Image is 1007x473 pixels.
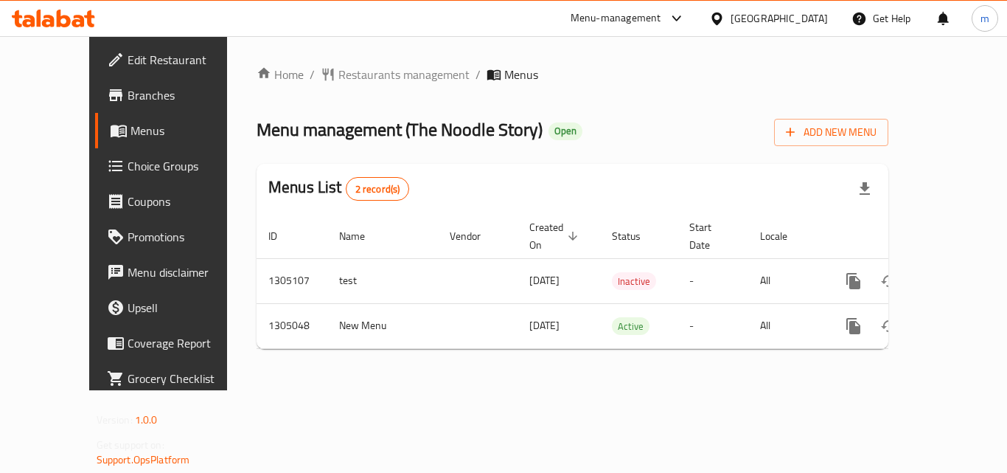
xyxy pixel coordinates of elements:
nav: breadcrumb [257,66,888,83]
span: Name [339,227,384,245]
span: Menus [504,66,538,83]
div: Inactive [612,272,656,290]
span: Status [612,227,660,245]
span: Edit Restaurant [128,51,245,69]
td: test [327,258,438,303]
span: 2 record(s) [346,182,409,196]
span: Coupons [128,193,245,210]
span: Active [612,318,649,335]
button: Change Status [871,308,907,344]
span: Get support on: [97,435,164,455]
li: / [475,66,481,83]
a: Restaurants management [321,66,470,83]
div: [GEOGRAPHIC_DATA] [731,10,828,27]
a: Home [257,66,304,83]
a: Choice Groups [95,148,257,184]
span: Add New Menu [786,123,877,142]
a: Coupons [95,184,257,219]
button: Change Status [871,263,907,299]
button: more [836,308,871,344]
span: Vendor [450,227,500,245]
span: Open [548,125,582,137]
span: Upsell [128,299,245,317]
span: [DATE] [529,271,560,290]
table: enhanced table [257,214,989,349]
span: Choice Groups [128,157,245,175]
button: more [836,263,871,299]
td: All [748,303,824,348]
a: Branches [95,77,257,113]
span: ID [268,227,296,245]
span: Branches [128,86,245,104]
a: Support.OpsPlatform [97,450,190,469]
span: Grocery Checklist [128,370,245,387]
span: Locale [760,227,806,245]
div: Open [548,122,582,140]
div: Menu-management [571,10,661,27]
a: Promotions [95,219,257,255]
span: m [980,10,989,27]
div: Total records count [346,177,410,201]
th: Actions [824,214,989,259]
a: Coverage Report [95,325,257,361]
td: - [677,258,748,303]
td: 1305107 [257,258,327,303]
span: Promotions [128,228,245,246]
span: Inactive [612,273,656,290]
a: Menu disclaimer [95,255,257,290]
span: Restaurants management [338,66,470,83]
a: Edit Restaurant [95,42,257,77]
div: Active [612,317,649,335]
button: Add New Menu [774,119,888,146]
span: Version: [97,410,133,429]
a: Menus [95,113,257,148]
li: / [310,66,315,83]
span: Coverage Report [128,334,245,352]
td: All [748,258,824,303]
span: 1.0.0 [135,410,158,429]
span: Created On [529,218,582,254]
div: Export file [847,171,882,207]
h2: Menus List [268,176,409,201]
span: Menu disclaimer [128,263,245,281]
td: - [677,303,748,348]
span: Menu management ( The Noodle Story ) [257,113,543,146]
td: New Menu [327,303,438,348]
td: 1305048 [257,303,327,348]
span: [DATE] [529,316,560,335]
a: Upsell [95,290,257,325]
span: Start Date [689,218,731,254]
a: Grocery Checklist [95,361,257,396]
span: Menus [130,122,245,139]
